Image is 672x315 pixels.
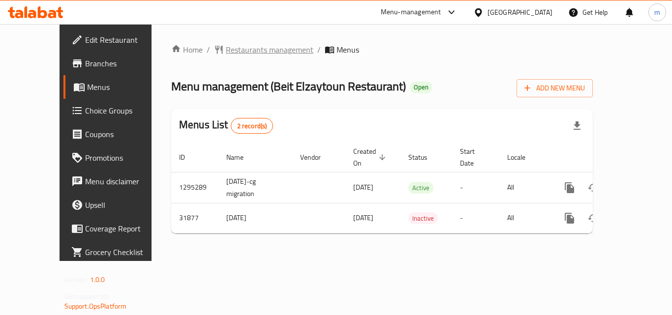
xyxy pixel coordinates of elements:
div: Open [410,82,432,93]
a: Menu disclaimer [63,170,172,193]
a: Choice Groups [63,99,172,122]
a: Branches [63,52,172,75]
td: All [499,172,550,203]
span: Menus [336,44,359,56]
span: Inactive [408,213,438,224]
td: All [499,203,550,233]
button: more [558,176,581,200]
span: Edit Restaurant [85,34,164,46]
span: Restaurants management [226,44,313,56]
td: 31877 [171,203,218,233]
td: - [452,203,499,233]
button: more [558,206,581,230]
li: / [207,44,210,56]
span: Open [410,83,432,91]
span: Status [408,151,440,163]
th: Actions [550,143,660,172]
span: Branches [85,57,164,69]
span: [DATE] [353,211,373,224]
span: Created On [353,145,389,169]
a: Restaurants management [214,44,313,56]
span: Active [408,182,433,194]
span: Menus [87,81,164,93]
span: [DATE] [353,181,373,194]
a: Coupons [63,122,172,146]
span: 1.0.0 [90,273,105,286]
span: Promotions [85,152,164,164]
button: Change Status [581,176,605,200]
span: 2 record(s) [231,121,273,131]
span: Upsell [85,199,164,211]
table: enhanced table [171,143,660,233]
a: Grocery Checklist [63,240,172,264]
nav: breadcrumb [171,44,593,56]
div: Menu-management [381,6,441,18]
td: - [452,172,499,203]
a: Menus [63,75,172,99]
a: Promotions [63,146,172,170]
li: / [317,44,321,56]
span: Get support on: [64,290,110,303]
button: Add New Menu [517,79,593,97]
span: Vendor [300,151,334,163]
span: Coupons [85,128,164,140]
span: Menu management ( Beit Elzaytoun Restaurant ) [171,75,406,97]
span: Version: [64,273,89,286]
td: [DATE]-cg migration [218,172,292,203]
span: m [654,7,660,18]
span: Locale [507,151,538,163]
div: [GEOGRAPHIC_DATA] [488,7,552,18]
span: Start Date [460,145,488,169]
div: Export file [565,114,589,138]
td: [DATE] [218,203,292,233]
a: Support.OpsPlatform [64,300,127,313]
span: Add New Menu [524,82,585,94]
span: Name [226,151,256,163]
div: Inactive [408,212,438,224]
span: Grocery Checklist [85,246,164,258]
h2: Menus List [179,117,273,134]
a: Home [171,44,203,56]
span: Coverage Report [85,223,164,234]
span: Choice Groups [85,105,164,116]
td: 1295289 [171,172,218,203]
a: Coverage Report [63,217,172,240]
span: ID [179,151,198,163]
a: Upsell [63,193,172,217]
a: Edit Restaurant [63,28,172,52]
button: Change Status [581,206,605,230]
span: Menu disclaimer [85,175,164,187]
